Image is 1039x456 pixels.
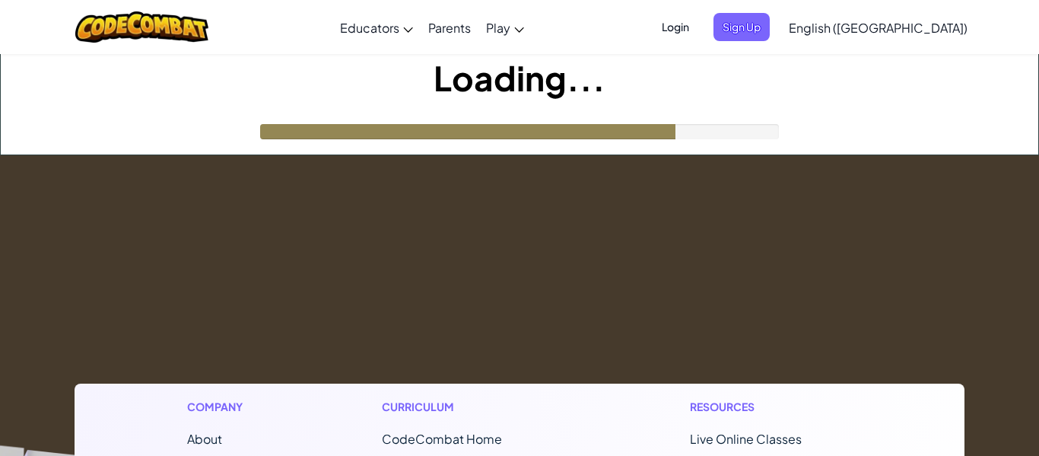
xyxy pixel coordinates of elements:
[421,7,478,48] a: Parents
[340,20,399,36] span: Educators
[789,20,968,36] span: English ([GEOGRAPHIC_DATA])
[653,13,698,41] button: Login
[713,13,770,41] button: Sign Up
[332,7,421,48] a: Educators
[478,7,532,48] a: Play
[187,399,258,415] h1: Company
[690,399,852,415] h1: Resources
[781,7,975,48] a: English ([GEOGRAPHIC_DATA])
[486,20,510,36] span: Play
[382,431,502,447] span: CodeCombat Home
[1,54,1038,101] h1: Loading...
[187,431,222,447] a: About
[382,399,566,415] h1: Curriculum
[690,431,802,447] a: Live Online Classes
[75,11,208,43] img: CodeCombat logo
